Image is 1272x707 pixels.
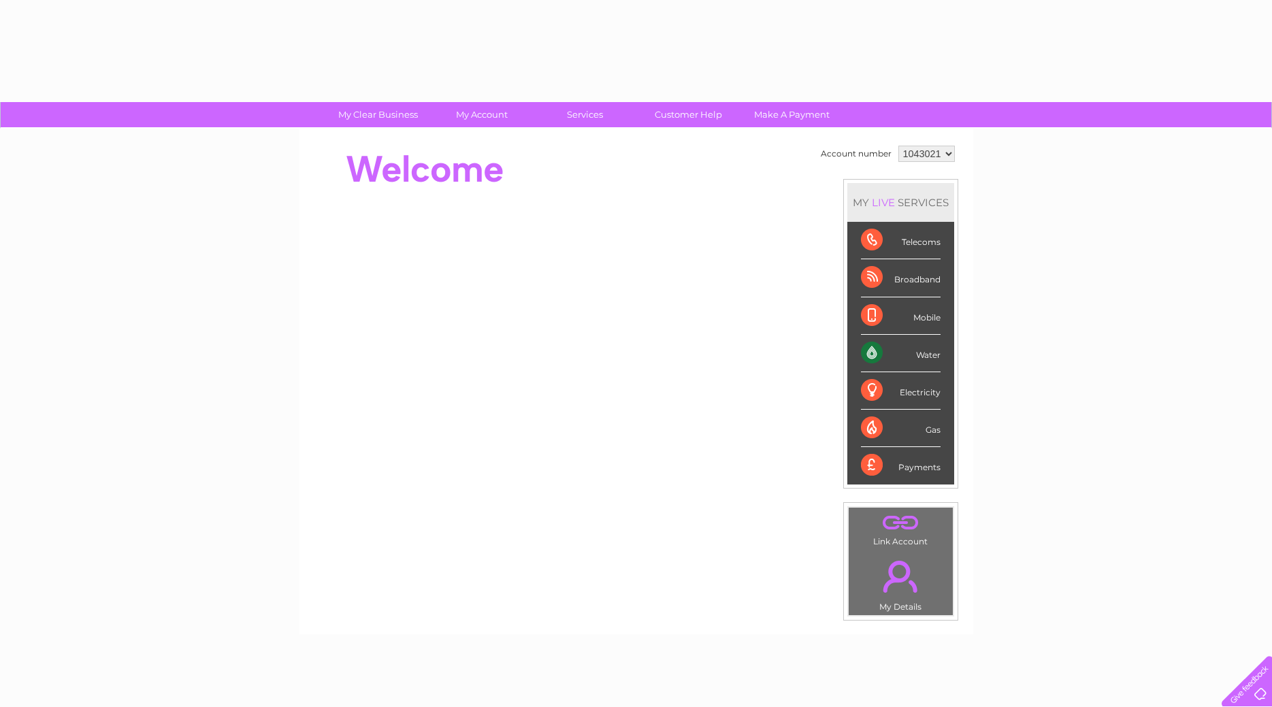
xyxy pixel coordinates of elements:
div: MY SERVICES [847,183,954,222]
div: LIVE [869,196,898,209]
a: Customer Help [632,102,745,127]
div: Broadband [861,259,941,297]
a: . [852,511,949,535]
a: Services [529,102,641,127]
div: Mobile [861,297,941,335]
a: My Account [425,102,538,127]
a: . [852,553,949,600]
div: Payments [861,447,941,484]
a: My Clear Business [322,102,434,127]
td: My Details [848,549,953,616]
div: Telecoms [861,222,941,259]
div: Gas [861,410,941,447]
a: Make A Payment [736,102,848,127]
div: Water [861,335,941,372]
td: Link Account [848,507,953,550]
div: Electricity [861,372,941,410]
td: Account number [817,142,895,165]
